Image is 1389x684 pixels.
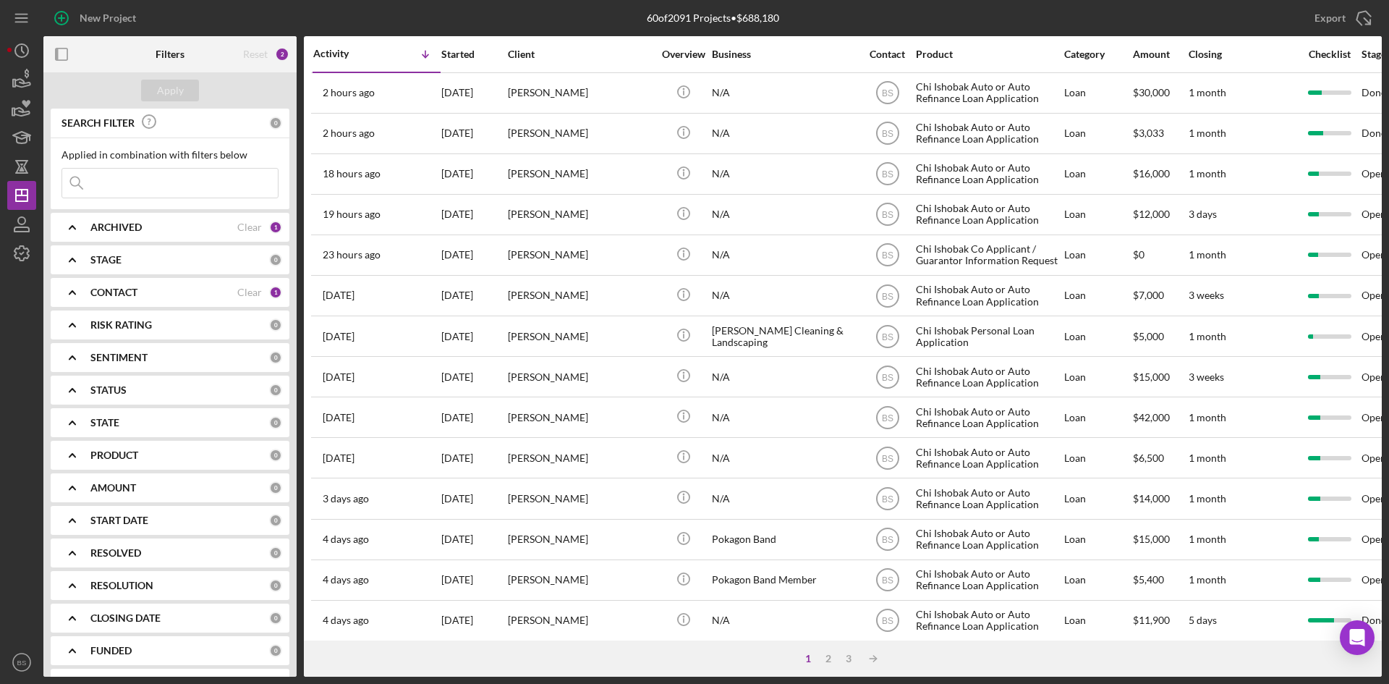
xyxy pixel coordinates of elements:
div: Export [1314,4,1346,33]
div: Loan [1064,520,1131,559]
text: BS [17,659,27,667]
div: Activity [313,48,377,59]
div: [PERSON_NAME] [508,236,653,274]
div: [PERSON_NAME] [508,317,653,355]
div: Chi Ishobak Personal Loan Application [916,317,1061,355]
div: Clear [237,221,262,233]
div: Open Intercom Messenger [1340,620,1375,655]
time: 1 month [1189,167,1226,180]
div: [DATE] [441,74,506,112]
div: Product [916,48,1061,60]
div: [DATE] [441,479,506,518]
time: 2025-08-22 23:00 [323,533,369,545]
div: $7,000 [1133,276,1187,315]
b: SENTIMENT [90,352,148,363]
text: BS [881,88,893,98]
text: BS [881,332,893,342]
div: $42,000 [1133,398,1187,436]
div: Chi Ishobak Auto or Auto Refinance Loan Application [916,601,1061,640]
text: BS [881,372,893,382]
div: 0 [269,481,282,494]
div: $6,500 [1133,439,1187,477]
div: [DATE] [441,358,506,396]
b: STATE [90,417,119,428]
div: $16,000 [1133,155,1187,193]
text: BS [881,575,893,586]
div: Started [441,48,506,60]
div: 0 [269,253,282,266]
div: N/A [712,398,857,436]
div: N/A [712,74,857,112]
div: 0 [269,449,282,462]
div: 0 [269,384,282,397]
div: [PERSON_NAME] [508,479,653,518]
div: $0 [1133,236,1187,274]
div: Chi Ishobak Auto or Auto Refinance Loan Application [916,74,1061,112]
button: BS [7,648,36,677]
div: [PERSON_NAME] [508,601,653,640]
div: Overview [656,48,710,60]
div: N/A [712,358,857,396]
div: 1 [269,221,282,234]
div: N/A [712,439,857,477]
div: Chi Ishobak Co Applicant / Guarantor Information Request [916,236,1061,274]
div: [PERSON_NAME] [508,114,653,153]
div: $12,000 [1133,195,1187,234]
div: 2 [275,47,289,62]
div: Pokagon Band [712,520,857,559]
time: 5 days [1189,614,1217,626]
div: 1 [798,653,818,664]
div: Pokagon Band Member [712,561,857,599]
b: START DATE [90,515,148,526]
div: 1 [269,286,282,299]
div: N/A [712,479,857,518]
div: Chi Ishobak Auto or Auto Refinance Loan Application [916,155,1061,193]
time: 2025-08-25 21:39 [323,208,381,220]
div: N/A [712,155,857,193]
div: N/A [712,276,857,315]
div: [DATE] [441,398,506,436]
button: Apply [141,80,199,101]
b: RISK RATING [90,319,152,331]
time: 1 month [1189,452,1226,464]
b: AMOUNT [90,482,136,494]
b: RESOLUTION [90,580,153,591]
div: [PERSON_NAME] [508,358,653,396]
div: [PERSON_NAME] [508,439,653,477]
time: 1 month [1189,248,1226,261]
text: BS [881,453,893,463]
div: 0 [269,546,282,560]
div: Loan [1064,439,1131,477]
time: 1 month [1189,330,1226,342]
div: N/A [712,601,857,640]
time: 3 days [1189,208,1217,220]
div: [PERSON_NAME] [508,276,653,315]
time: 1 month [1189,533,1226,545]
b: PRODUCT [90,449,138,461]
text: BS [881,250,893,261]
div: Chi Ishobak Auto or Auto Refinance Loan Application [916,276,1061,315]
div: Loan [1064,398,1131,436]
div: $14,000 [1133,479,1187,518]
div: Loan [1064,358,1131,396]
div: Chi Ishobak Auto or Auto Refinance Loan Application [916,114,1061,153]
b: STAGE [90,254,122,266]
b: FUNDED [90,645,132,656]
b: CLOSING DATE [90,612,161,624]
div: [PERSON_NAME] [508,195,653,234]
div: Loan [1064,74,1131,112]
b: RESOLVED [90,547,141,559]
div: N/A [712,236,857,274]
div: Chi Ishobak Auto or Auto Refinance Loan Application [916,479,1061,518]
div: Chi Ishobak Auto or Auto Refinance Loan Application [916,358,1061,396]
b: ARCHIVED [90,221,142,233]
b: SEARCH FILTER [61,117,135,129]
div: Apply [157,80,184,101]
button: New Project [43,4,150,33]
button: Export [1300,4,1382,33]
div: Category [1064,48,1131,60]
div: [PERSON_NAME] [508,520,653,559]
div: 60 of 2091 Projects • $688,180 [647,12,779,24]
time: 3 weeks [1189,371,1224,383]
div: [DATE] [441,195,506,234]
